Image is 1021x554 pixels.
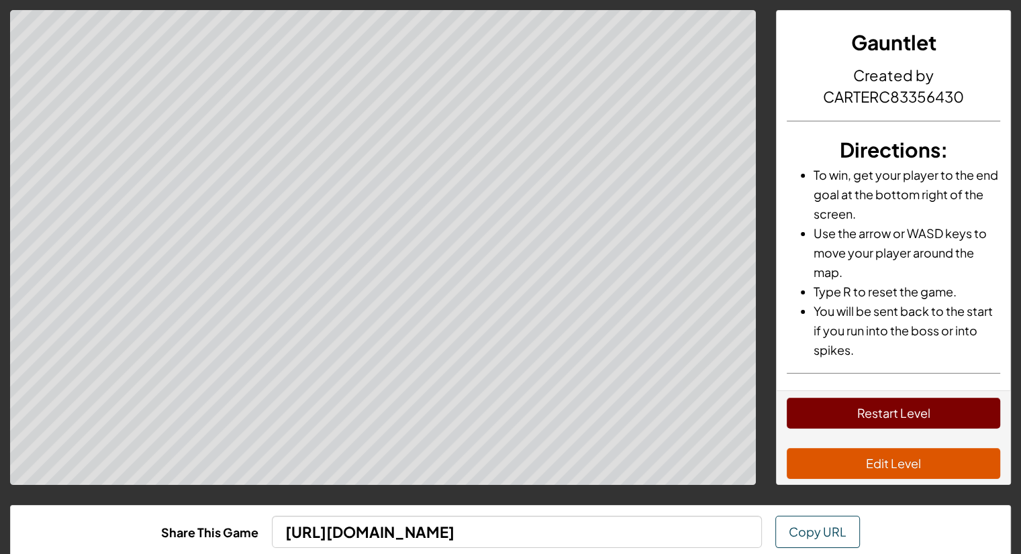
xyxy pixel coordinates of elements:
[775,516,860,548] button: Copy URL
[814,282,1000,301] li: Type R to reset the game.
[814,223,1000,282] li: Use the arrow or WASD keys to move your player around the map.
[161,524,258,540] b: Share This Game
[789,524,846,539] span: Copy URL
[787,27,1000,58] h3: Gauntlet
[787,448,1000,479] button: Edit Level
[814,301,1000,359] li: You will be sent back to the start if you run into the boss or into spikes.
[787,64,1000,107] h4: Created by CARTERC83356430
[814,165,1000,223] li: To win, get your player to the end goal at the bottom right of the screen.
[839,137,940,162] span: Directions
[787,398,1000,429] button: Restart Level
[787,135,1000,165] h3: :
